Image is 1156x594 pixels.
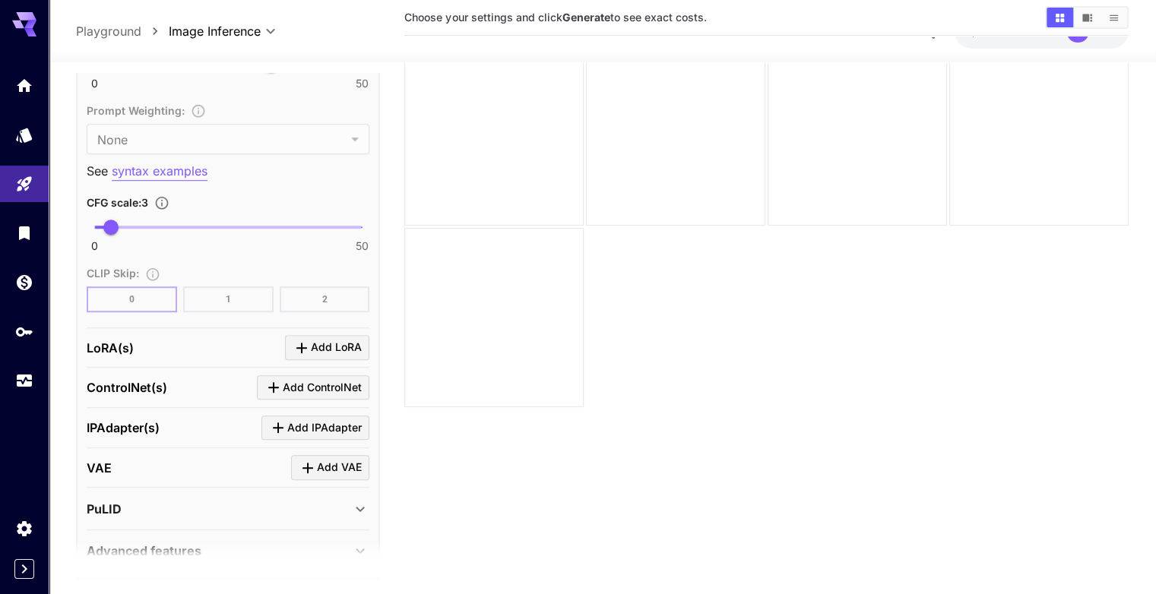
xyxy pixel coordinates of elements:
[87,101,369,154] div: Prompt Weighting is not compatible with FLUX models.
[87,532,369,569] div: Advanced features
[87,162,369,181] p: See
[15,125,33,144] div: Models
[15,273,33,292] div: Wallet
[257,375,369,400] button: Click to add ControlNet
[112,162,207,181] button: syntax examples
[15,519,33,538] div: Settings
[87,378,167,397] p: ControlNet(s)
[287,419,362,438] span: Add IPAdapter
[317,458,362,477] span: Add VAE
[404,11,706,24] span: Choose your settings and click to see exact costs.
[15,322,33,341] div: API Keys
[562,11,610,24] b: Generate
[970,25,1001,38] span: $1.90
[283,378,362,397] span: Add ControlNet
[169,22,261,40] span: Image Inference
[291,455,369,480] button: Click to add VAE
[311,338,362,357] span: Add LoRA
[87,491,369,527] div: PuLID
[1045,6,1129,29] div: Show images in grid viewShow images in video viewShow images in list view
[15,223,33,242] div: Library
[76,22,141,40] a: Playground
[356,76,369,91] span: 50
[87,196,148,209] span: CFG scale : 3
[76,22,169,40] nav: breadcrumb
[356,239,369,254] span: 50
[15,76,33,95] div: Home
[14,559,34,579] button: Expand sidebar
[91,239,98,254] span: 0
[1101,8,1127,27] button: Show images in list view
[1047,8,1073,27] button: Show images in grid view
[87,459,112,477] p: VAE
[87,264,369,312] div: CLIP Skip is not compatible with FLUX models.
[261,415,369,441] button: Click to add IPAdapter
[1074,8,1101,27] button: Show images in video view
[87,500,122,518] p: PuLID
[15,371,33,390] div: Usage
[91,76,98,91] span: 0
[87,419,160,437] p: IPAdapter(s)
[1001,25,1054,38] span: credits left
[87,339,134,357] p: LoRA(s)
[148,195,176,210] button: Adjusts how closely the generated image aligns with the input prompt. A higher value enforces str...
[15,175,33,194] div: Playground
[285,335,369,360] button: Click to add LoRA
